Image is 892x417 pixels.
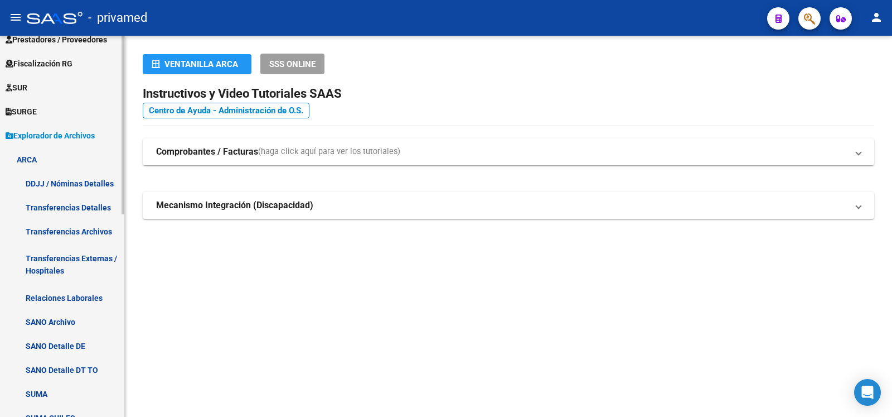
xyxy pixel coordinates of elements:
mat-icon: person [870,11,883,24]
span: Explorador de Archivos [6,130,95,142]
span: SSS ONLINE [269,59,316,69]
h2: Instructivos y Video Tutoriales SAAS [143,83,874,104]
span: SUR [6,82,27,94]
div: Ventanilla ARCA [152,54,243,74]
a: Centro de Ayuda - Administración de O.S. [143,103,309,118]
mat-expansion-panel-header: Mecanismo Integración (Discapacidad) [143,192,874,219]
span: - privamed [88,6,147,30]
button: SSS ONLINE [260,54,324,74]
div: Open Intercom Messenger [854,379,881,406]
strong: Mecanismo Integración (Discapacidad) [156,199,313,212]
mat-expansion-panel-header: Comprobantes / Facturas(haga click aquí para ver los tutoriales) [143,138,874,165]
span: SURGE [6,106,37,118]
span: Prestadores / Proveedores [6,33,107,46]
mat-icon: menu [9,11,22,24]
button: Ventanilla ARCA [143,54,251,74]
span: (haga click aquí para ver los tutoriales) [258,146,400,158]
strong: Comprobantes / Facturas [156,146,258,158]
span: Fiscalización RG [6,57,72,70]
